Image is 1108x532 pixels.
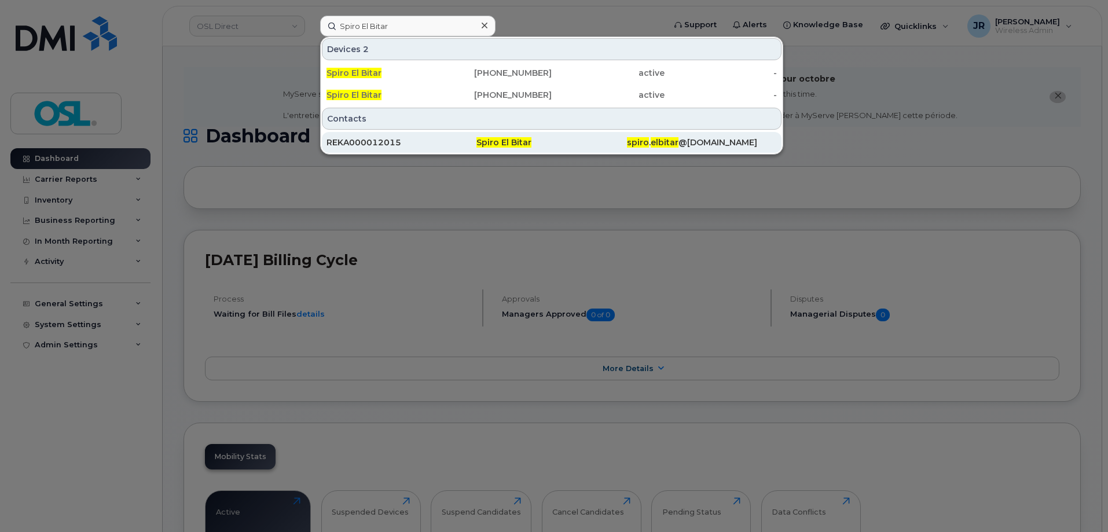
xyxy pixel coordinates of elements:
div: Contacts [322,108,782,130]
div: active [552,67,665,79]
div: REKA000012015 [326,137,476,148]
div: . @[DOMAIN_NAME] [627,137,777,148]
a: REKA000012015Spiro El Bitarspiro.elbitar@[DOMAIN_NAME] [322,132,782,153]
div: [PHONE_NUMBER] [439,89,552,101]
div: Devices [322,38,782,60]
span: elbitar [651,137,678,148]
span: Spiro El Bitar [326,90,381,100]
span: spiro [627,137,649,148]
div: - [665,89,777,101]
div: - [665,67,777,79]
span: 2 [363,43,369,55]
a: Spiro El Bitar[PHONE_NUMBER]active- [322,63,782,83]
span: Spiro El Bitar [326,68,381,78]
a: Spiro El Bitar[PHONE_NUMBER]active- [322,85,782,105]
div: active [552,89,665,101]
div: [PHONE_NUMBER] [439,67,552,79]
span: Spiro El Bitar [476,137,531,148]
